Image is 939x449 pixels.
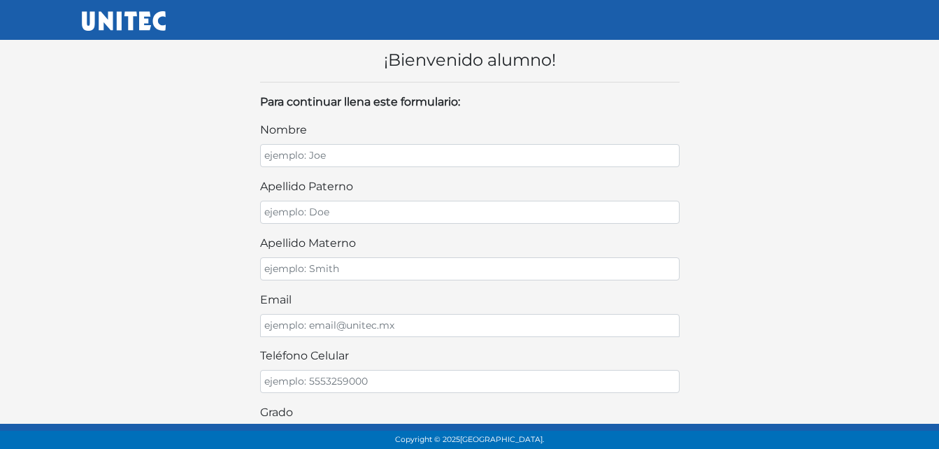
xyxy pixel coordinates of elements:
input: ejemplo: Smith [260,257,680,280]
input: ejemplo: Doe [260,201,680,224]
p: Para continuar llena este formulario: [260,94,680,111]
label: email [260,292,292,308]
h4: ¡Bienvenido alumno! [260,50,680,71]
label: Grado [260,404,293,421]
label: nombre [260,122,307,138]
label: teléfono celular [260,348,349,364]
input: ejemplo: email@unitec.mx [260,314,680,337]
label: apellido paterno [260,178,353,195]
input: ejemplo: Joe [260,144,680,167]
img: UNITEC [82,11,166,31]
input: ejemplo: 5553259000 [260,370,680,393]
label: apellido materno [260,235,356,252]
span: [GEOGRAPHIC_DATA]. [460,435,544,444]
